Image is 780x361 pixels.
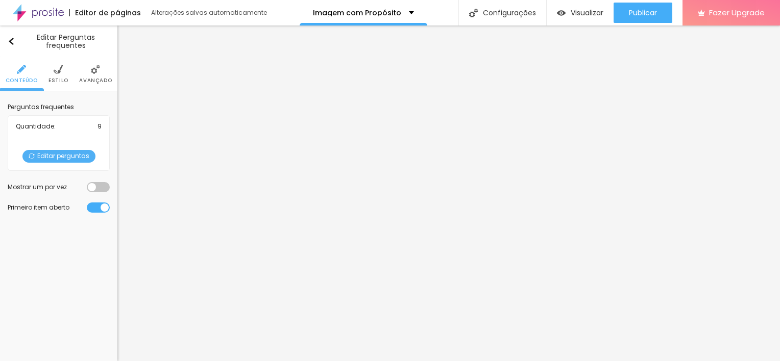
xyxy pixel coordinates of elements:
[469,9,478,17] img: Icone
[8,204,87,211] div: Primeiro item aberto
[97,123,102,130] span: 9
[79,78,112,83] span: Avançado
[6,78,38,83] span: Conteúdo
[117,25,780,361] iframe: Editor
[69,9,141,16] div: Editor de páginas
[8,37,15,45] img: Icone
[8,184,87,190] div: Mostrar um por vez
[29,153,35,159] img: Icone
[8,33,110,49] div: Editar Perguntas frequentes
[629,9,657,17] span: Publicar
[547,3,614,23] button: Visualizar
[91,65,100,74] img: Icone
[8,104,110,110] div: Perguntas frequentes
[54,65,63,74] img: Icone
[16,123,56,130] span: Quantidade :
[48,78,68,83] span: Estilo
[313,9,401,16] p: Imagem com Propósito
[17,65,26,74] img: Icone
[614,3,672,23] button: Publicar
[22,150,95,163] span: Editar perguntas
[571,9,603,17] span: Visualizar
[557,9,566,17] img: view-1.svg
[151,10,269,16] div: Alterações salvas automaticamente
[709,8,765,17] span: Fazer Upgrade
